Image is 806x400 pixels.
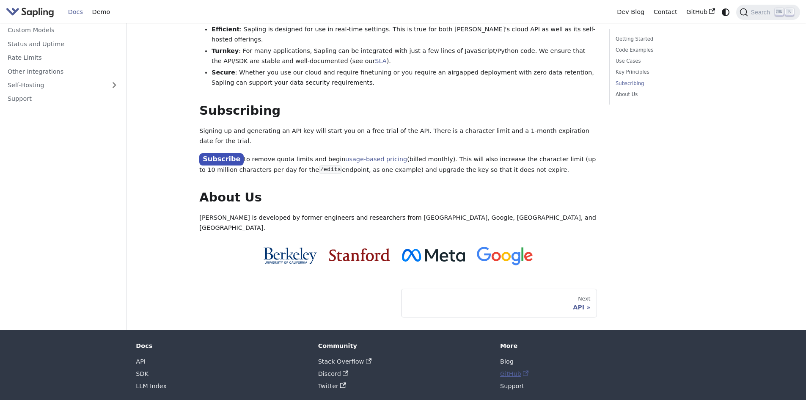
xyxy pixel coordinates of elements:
[199,153,244,166] a: Subscribe
[3,24,123,36] a: Custom Models
[649,6,682,19] a: Contact
[616,35,730,43] a: Getting Started
[682,6,719,19] a: GitHub
[748,9,775,16] span: Search
[136,358,146,365] a: API
[3,38,123,50] a: Status and Uptime
[199,154,597,175] p: to remove quota limits and begin (billed monthly). This will also increase the character limit (u...
[500,370,529,377] a: GitHub
[612,6,649,19] a: Dev Blog
[212,47,239,54] strong: Turnkey
[88,6,115,19] a: Demo
[3,79,123,91] a: Self-Hosting
[402,249,465,262] img: Meta
[6,6,54,18] img: Sapling.ai
[212,69,235,76] strong: Secure
[616,57,730,65] a: Use Cases
[199,126,597,146] p: Signing up and generating an API key will start you on a free trial of the API. There is a charac...
[136,383,167,389] a: LLM Index
[199,190,597,205] h2: About Us
[616,91,730,99] a: About Us
[199,103,597,119] h2: Subscribing
[616,46,730,54] a: Code Examples
[500,342,670,350] div: More
[263,247,317,264] img: Cal
[3,93,123,105] a: Support
[500,383,524,389] a: Support
[401,289,597,317] a: NextAPI
[63,6,88,19] a: Docs
[477,247,533,266] img: Google
[616,80,730,88] a: Subscribing
[736,5,800,20] button: Search (Ctrl+K)
[319,166,342,174] code: /edits
[3,65,123,77] a: Other Integrations
[785,8,794,16] kbd: K
[136,370,149,377] a: SDK
[318,342,488,350] div: Community
[375,58,386,64] a: SLA
[318,383,346,389] a: Twitter
[212,46,597,66] li: : For many applications, Sapling can be integrated with just a few lines of JavaScript/Python cod...
[6,6,57,18] a: Sapling.ai
[199,289,597,317] nav: Docs pages
[345,156,407,163] a: usage-based pricing
[136,342,306,350] div: Docs
[212,26,239,33] strong: Efficient
[199,213,597,233] p: [PERSON_NAME] is developed by former engineers and researchers from [GEOGRAPHIC_DATA], Google, [G...
[616,68,730,76] a: Key Principles
[720,6,732,18] button: Switch between dark and light mode (currently system mode)
[408,303,591,311] div: API
[212,68,597,88] li: : Whether you use our cloud and require finetuning or you require an airgapped deployment with ze...
[500,358,514,365] a: Blog
[318,358,371,365] a: Stack Overflow
[212,25,597,45] li: : Sapling is designed for use in real-time settings. This is true for both [PERSON_NAME]'s cloud ...
[318,370,349,377] a: Discord
[408,295,591,302] div: Next
[329,248,390,261] img: Stanford
[3,52,123,64] a: Rate Limits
